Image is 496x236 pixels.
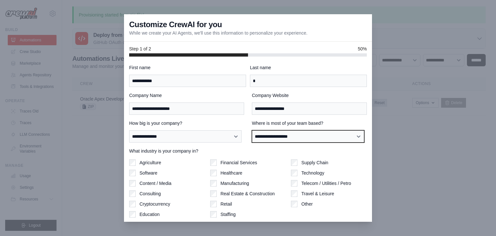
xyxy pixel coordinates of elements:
label: First name [129,64,246,71]
label: How big is your company? [129,120,244,126]
label: Staffing [221,211,236,218]
label: Education [139,211,160,218]
label: Cryptocurrency [139,201,170,207]
label: Healthcare [221,170,243,176]
label: Company Name [129,92,244,99]
label: Retail [221,201,232,207]
label: What industry is your company in? [129,148,367,154]
label: Travel & Leisure [301,190,334,197]
span: 50% [358,46,367,52]
label: Agriculture [139,159,161,166]
label: Content / Media [139,180,171,187]
label: Real Estate & Construction [221,190,275,197]
label: Where is most of your team based? [252,120,367,126]
label: Telecom / Utilities / Petro [301,180,351,187]
label: Supply Chain [301,159,328,166]
label: Consulting [139,190,161,197]
label: Software [139,170,157,176]
label: Financial Services [221,159,257,166]
label: Last name [250,64,367,71]
label: Company Website [252,92,367,99]
h3: Customize CrewAI for you [129,19,222,30]
label: Manufacturing [221,180,249,187]
label: Technology [301,170,324,176]
span: Step 1 of 2 [129,46,151,52]
p: While we create your AI Agents, we'll use this information to personalize your experience. [129,30,307,36]
label: Other [301,201,313,207]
